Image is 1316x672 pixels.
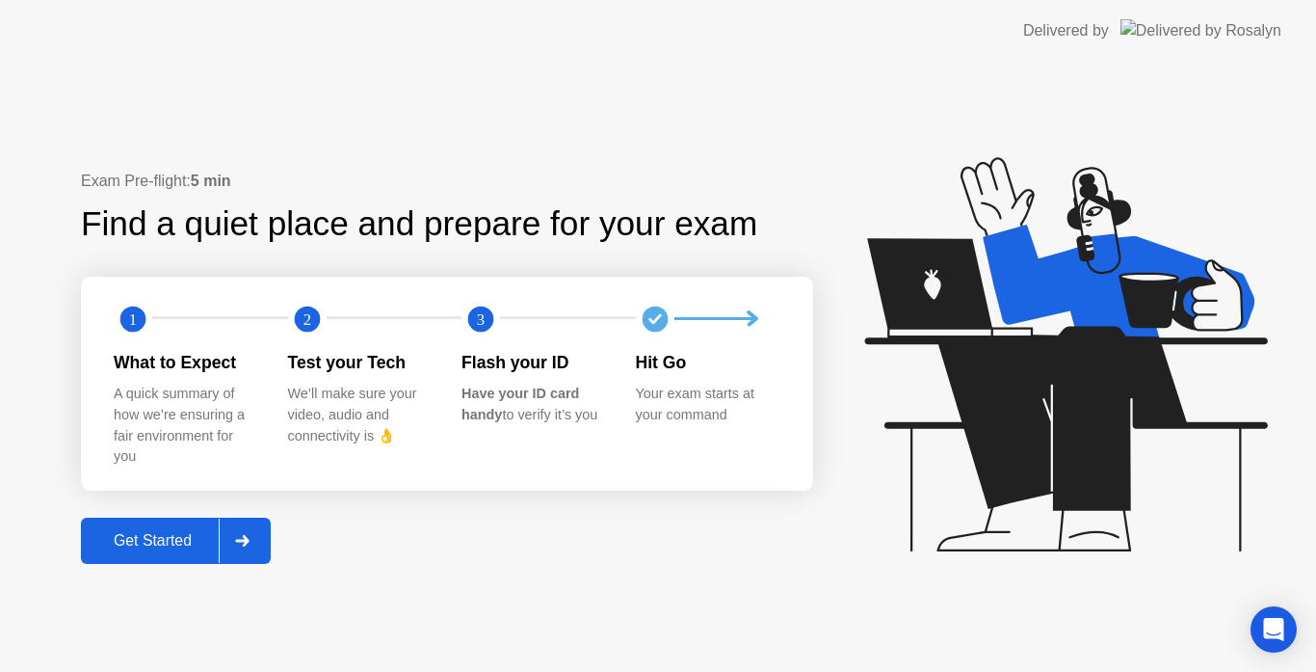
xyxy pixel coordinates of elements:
b: Have your ID card handy [461,386,579,422]
button: Get Started [81,518,271,564]
div: Test your Tech [288,350,432,375]
div: Find a quiet place and prepare for your exam [81,199,760,250]
div: Exam Pre-flight: [81,170,813,193]
div: Get Started [87,532,219,550]
div: Open Intercom Messenger [1250,606,1297,653]
div: We’ll make sure your video, audio and connectivity is 👌 [288,384,432,446]
div: What to Expect [114,350,257,375]
text: 1 [129,310,137,329]
div: Hit Go [636,350,779,375]
b: 5 min [191,173,231,189]
div: Delivered by [1023,19,1109,42]
div: to verify it’s you [461,384,605,425]
img: Delivered by Rosalyn [1120,19,1281,41]
div: Your exam starts at your command [636,384,779,425]
text: 2 [303,310,310,329]
div: Flash your ID [461,350,605,375]
div: A quick summary of how we’re ensuring a fair environment for you [114,384,257,467]
text: 3 [477,310,485,329]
